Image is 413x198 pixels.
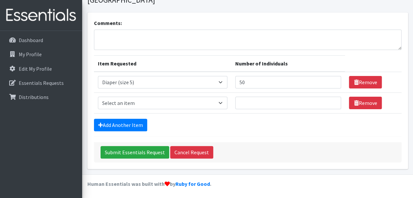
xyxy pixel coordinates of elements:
[3,76,80,89] a: Essentials Requests
[94,56,231,72] th: Item Requested
[94,119,147,131] a: Add Another Item
[19,80,64,86] p: Essentials Requests
[3,48,80,61] a: My Profile
[94,19,122,27] label: Comments:
[19,65,52,72] p: Edit My Profile
[87,181,211,187] strong: Human Essentials was built with by .
[101,146,169,159] input: Submit Essentials Request
[19,51,42,58] p: My Profile
[231,56,345,72] th: Number of Individuals
[349,76,382,88] a: Remove
[3,4,80,26] img: HumanEssentials
[175,181,210,187] a: Ruby for Good
[170,146,213,159] a: Cancel Request
[3,62,80,75] a: Edit My Profile
[349,97,382,109] a: Remove
[3,90,80,104] a: Distributions
[19,94,49,100] p: Distributions
[19,37,43,43] p: Dashboard
[3,34,80,47] a: Dashboard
